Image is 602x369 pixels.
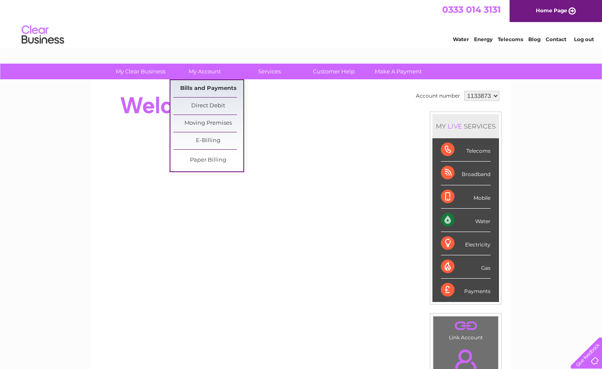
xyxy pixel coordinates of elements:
[433,316,499,343] td: Link Account
[442,4,501,15] a: 0333 014 3131
[173,152,243,169] a: Paper Billing
[528,36,541,42] a: Blog
[474,36,493,42] a: Energy
[441,162,491,185] div: Broadband
[170,64,240,79] a: My Account
[299,64,369,79] a: Customer Help
[441,185,491,209] div: Mobile
[441,138,491,162] div: Telecoms
[574,36,594,42] a: Log out
[106,64,176,79] a: My Clear Business
[363,64,433,79] a: Make A Payment
[21,22,64,48] img: logo.png
[173,80,243,97] a: Bills and Payments
[234,64,304,79] a: Services
[441,279,491,302] div: Payments
[546,36,566,42] a: Contact
[446,122,464,130] div: LIVE
[498,36,523,42] a: Telecoms
[432,114,499,138] div: MY SERVICES
[101,5,502,41] div: Clear Business is a trading name of Verastar Limited (registered in [GEOGRAPHIC_DATA] No. 3667643...
[453,36,469,42] a: Water
[173,98,243,115] a: Direct Debit
[441,232,491,255] div: Electricity
[441,209,491,232] div: Water
[173,132,243,149] a: E-Billing
[414,89,462,103] td: Account number
[435,319,496,333] a: .
[173,115,243,132] a: Moving Premises
[441,255,491,279] div: Gas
